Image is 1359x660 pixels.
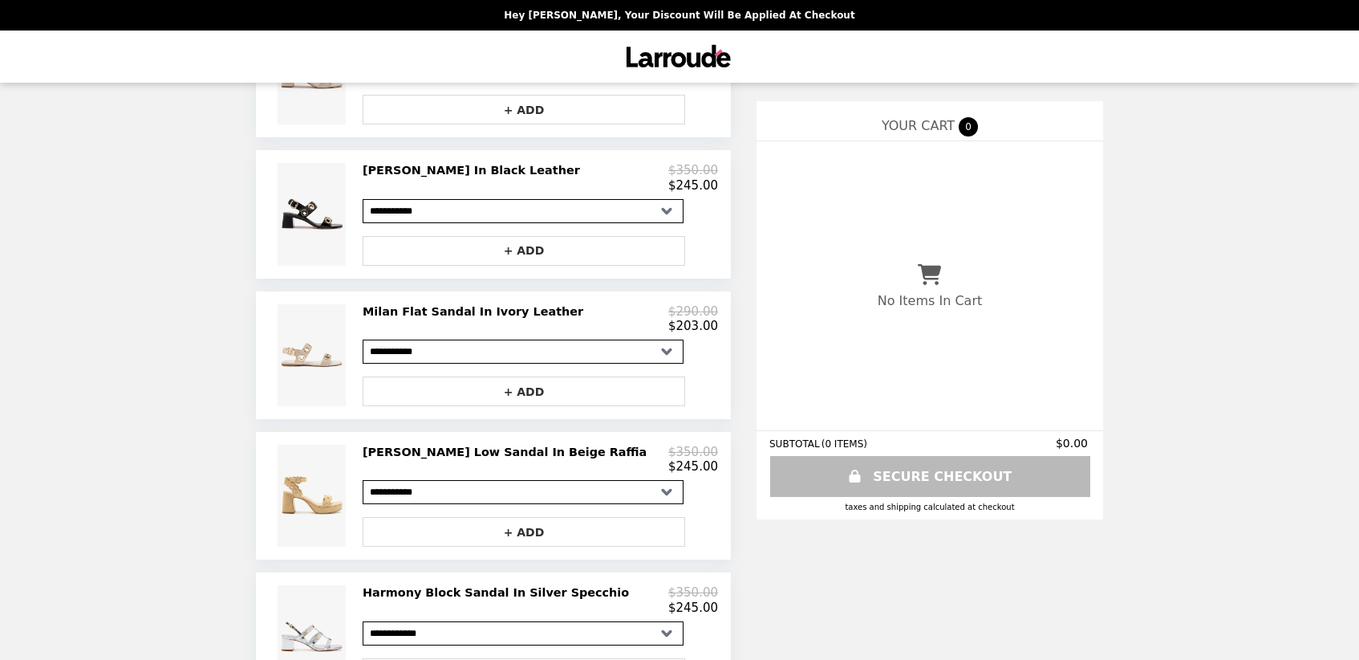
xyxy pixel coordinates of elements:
[363,517,685,547] button: + ADD
[769,503,1090,511] div: Taxes and Shipping calculated at checkout
[668,601,718,615] p: $245.00
[278,304,350,406] img: Milan Flat Sandal In Ivory Leather
[363,445,653,459] h2: [PERSON_NAME] Low Sandal In Beige Raffia
[363,199,684,223] select: Select a product variant
[363,585,635,600] h2: Harmony Block Sandal In Silver Specchio
[363,236,685,266] button: + ADD
[878,293,982,308] p: No Items In Cart
[668,163,718,177] p: $350.00
[769,438,821,450] span: SUBTOTAL
[504,10,854,21] p: Hey [PERSON_NAME], your discount will be applied at checkout
[363,163,586,177] h2: [PERSON_NAME] In Black Leather
[882,118,955,133] span: YOUR CART
[668,459,718,474] p: $245.00
[668,178,718,193] p: $245.00
[668,304,718,319] p: $290.00
[363,480,684,504] select: Select a product variant
[622,40,738,73] img: Brand Logo
[668,445,718,459] p: $350.00
[363,95,685,124] button: + ADD
[278,163,350,265] img: Milan Sandal In Black Leather
[668,319,718,333] p: $203.00
[363,377,685,406] button: + ADD
[363,304,590,319] h2: Milan Flat Sandal In Ivory Leather
[1056,437,1090,450] span: $0.00
[959,117,978,136] span: 0
[668,585,718,600] p: $350.00
[821,438,867,450] span: ( 0 ITEMS )
[363,340,684,364] select: Select a product variant
[278,445,350,547] img: Dolly Broderie Low Sandal In Beige Raffia
[363,621,684,646] select: Select a product variant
